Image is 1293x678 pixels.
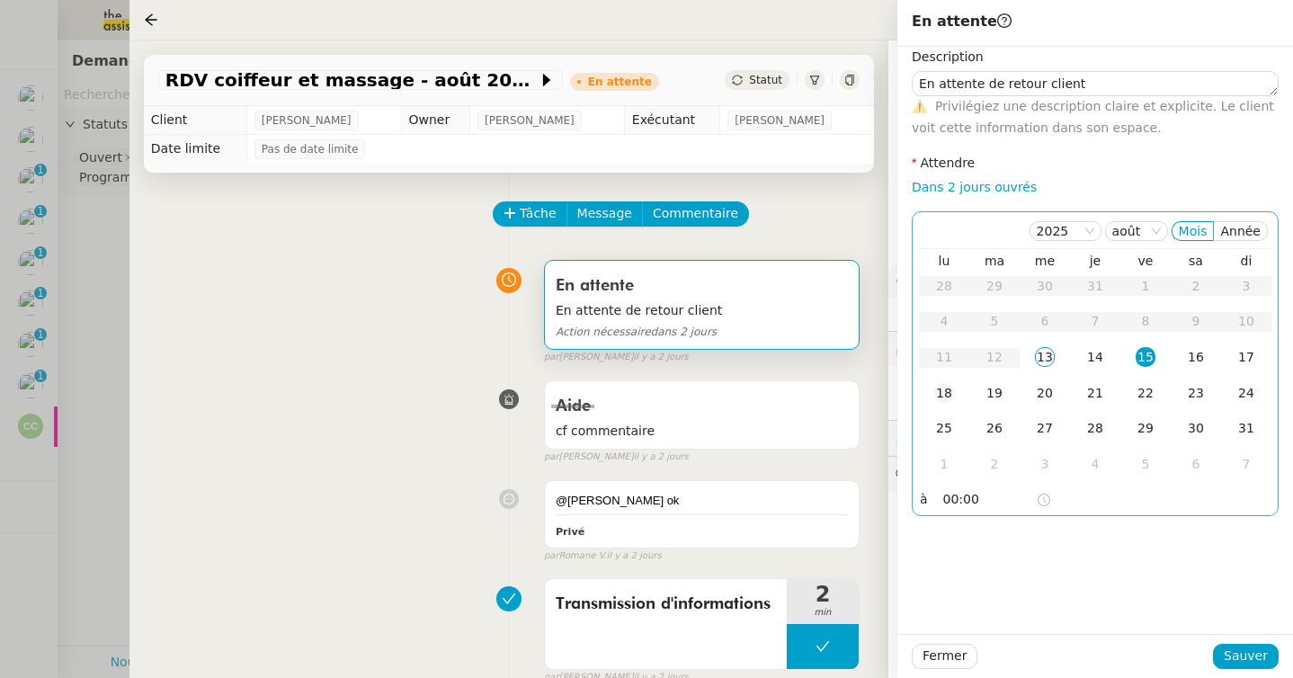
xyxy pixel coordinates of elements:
span: Action nécessaire [556,326,651,338]
span: Privilégiez une description claire et explicite. Le client voit cette information dans son espace. [912,99,1274,134]
span: dans 2 jours [556,326,717,338]
span: à [920,489,928,510]
div: ⏲️Tâches 6:51 [888,421,1293,456]
span: [PERSON_NAME] [262,112,352,129]
td: Exécutant [624,106,720,135]
td: 01/09/2025 [919,447,969,483]
span: Transmission d'informations [556,591,776,618]
td: Owner [401,106,470,135]
div: 6 [1186,454,1206,474]
div: 18 [934,383,954,403]
small: [PERSON_NAME] [544,350,689,365]
div: 2 [985,454,1004,474]
div: 31 [1236,418,1256,438]
td: 27/08/2025 [1020,411,1070,447]
div: 19 [985,383,1004,403]
div: 20 [1035,383,1055,403]
td: 29/08/2025 [1120,411,1171,447]
th: sam. [1171,253,1221,269]
td: 23/08/2025 [1171,376,1221,412]
div: 26 [985,418,1004,438]
td: 02/09/2025 [969,447,1020,483]
span: Sauver [1224,646,1268,666]
td: 13/08/2025 [1020,340,1070,376]
div: 💬Commentaires 4 [888,457,1293,492]
span: Pas de date limite [262,140,359,158]
button: Tâche [493,201,567,227]
th: lun. [919,253,969,269]
small: Romane V. [544,549,662,564]
td: 24/08/2025 [1221,376,1271,412]
div: 7 [1236,454,1256,474]
div: 24 [1236,383,1256,403]
div: 22 [1136,383,1155,403]
button: Fermer [912,644,977,669]
span: En attente [556,278,634,294]
td: 25/08/2025 [919,411,969,447]
td: 05/09/2025 [1120,447,1171,483]
span: Année [1220,224,1261,238]
td: Date limite [144,135,247,164]
td: 16/08/2025 [1171,340,1221,376]
div: 15 [1136,347,1155,367]
div: 14 [1085,347,1105,367]
span: En attente de retour client [556,300,848,321]
div: 3 [1035,454,1055,474]
b: Privé [556,526,584,538]
div: 30 [1186,418,1206,438]
button: Message [566,201,643,227]
div: 4 [1085,454,1105,474]
div: 16 [1186,347,1206,367]
td: 26/08/2025 [969,411,1020,447]
span: Statut [749,74,782,86]
td: Client [144,106,247,135]
span: 🔐 [896,339,1012,360]
th: dim. [1221,253,1271,269]
span: Tâche [520,203,557,224]
span: Fermer [923,646,967,666]
span: ⏲️ [896,431,1020,445]
span: par [544,350,559,365]
span: il y a 2 jours [634,350,689,365]
span: par [544,450,559,465]
div: 17 [1236,347,1256,367]
span: 2 [787,584,859,605]
span: [PERSON_NAME] [735,112,825,129]
div: 25 [934,418,954,438]
td: 22/08/2025 [1120,376,1171,412]
div: @[PERSON_NAME] ok [556,492,848,510]
nz-select-item: 2025 [1037,222,1094,240]
td: 30/08/2025 [1171,411,1221,447]
label: Description [912,49,984,64]
a: Dans 2 jours ouvrés [912,180,1037,194]
td: 20/08/2025 [1020,376,1070,412]
button: Commentaire [642,201,749,227]
td: 21/08/2025 [1070,376,1120,412]
div: 27 [1035,418,1055,438]
label: Attendre [912,156,975,170]
td: 06/09/2025 [1171,447,1221,483]
span: ⚙️ [896,271,989,291]
td: 18/08/2025 [919,376,969,412]
input: Heure [943,489,1036,510]
th: jeu. [1070,253,1120,269]
span: ⚠️ [912,99,927,113]
span: min [787,605,859,620]
td: 17/08/2025 [1221,340,1271,376]
span: par [544,549,559,564]
td: 14/08/2025 [1070,340,1120,376]
div: En attente [588,76,652,87]
span: [PERSON_NAME] [485,112,575,129]
th: mar. [969,253,1020,269]
span: Aide [556,398,591,415]
div: 28 [1085,418,1105,438]
td: 03/09/2025 [1020,447,1070,483]
span: RDV coiffeur et massage - août 2025 [165,71,538,89]
td: 07/09/2025 [1221,447,1271,483]
button: Sauver [1213,644,1279,669]
div: 🔐Données client [888,332,1293,367]
div: 13 [1035,347,1055,367]
th: ven. [1120,253,1171,269]
th: mer. [1020,253,1070,269]
td: 31/08/2025 [1221,411,1271,447]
